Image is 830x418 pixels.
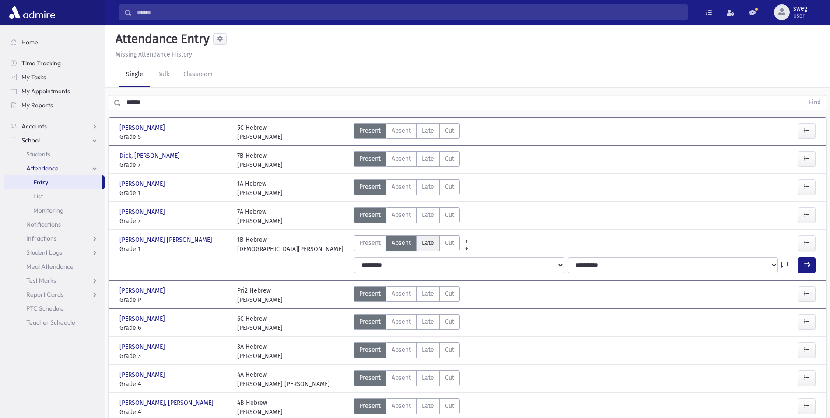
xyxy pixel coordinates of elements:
[26,276,56,284] span: Test Marks
[119,370,167,379] span: [PERSON_NAME]
[392,373,411,383] span: Absent
[354,286,460,305] div: AttTypes
[4,175,102,189] a: Entry
[119,123,167,132] span: [PERSON_NAME]
[119,398,215,407] span: [PERSON_NAME], [PERSON_NAME]
[237,235,343,254] div: 1B Hebrew [DEMOGRAPHIC_DATA][PERSON_NAME]
[4,301,105,315] a: PTC Schedule
[237,398,283,417] div: 4B Hebrew [PERSON_NAME]
[359,238,381,248] span: Present
[119,407,228,417] span: Grade 4
[422,238,434,248] span: Late
[21,136,40,144] span: School
[4,161,105,175] a: Attendance
[4,203,105,217] a: Monitoring
[4,273,105,287] a: Test Marks
[4,231,105,245] a: Infractions
[237,286,283,305] div: Pri2 Hebrew [PERSON_NAME]
[392,317,411,326] span: Absent
[150,63,176,87] a: Bulk
[422,289,434,298] span: Late
[359,126,381,135] span: Present
[392,126,411,135] span: Absent
[422,373,434,383] span: Late
[119,244,228,254] span: Grade 1
[237,123,283,142] div: 5C Hebrew [PERSON_NAME]
[26,319,75,326] span: Teacher Schedule
[119,216,228,226] span: Grade 7
[21,87,70,95] span: My Appointments
[445,317,454,326] span: Cut
[793,5,807,12] span: sweg
[359,373,381,383] span: Present
[4,189,105,203] a: List
[176,63,220,87] a: Classroom
[354,207,460,226] div: AttTypes
[354,235,460,254] div: AttTypes
[237,179,283,198] div: 1A Hebrew [PERSON_NAME]
[119,342,167,351] span: [PERSON_NAME]
[804,95,826,110] button: Find
[4,119,105,133] a: Accounts
[392,238,411,248] span: Absent
[21,59,61,67] span: Time Tracking
[392,182,411,191] span: Absent
[26,248,62,256] span: Student Logs
[354,398,460,417] div: AttTypes
[119,151,182,160] span: Dick, [PERSON_NAME]
[445,154,454,163] span: Cut
[26,290,63,298] span: Report Cards
[119,207,167,216] span: [PERSON_NAME]
[237,342,283,361] div: 3A Hebrew [PERSON_NAME]
[237,151,283,170] div: 7B Hebrew [PERSON_NAME]
[445,373,454,383] span: Cut
[26,234,56,242] span: Infractions
[112,32,210,46] h5: Attendance Entry
[237,207,283,226] div: 7A Hebrew [PERSON_NAME]
[359,401,381,411] span: Present
[132,4,687,20] input: Search
[422,126,434,135] span: Late
[116,51,192,58] u: Missing Attendance History
[445,238,454,248] span: Cut
[119,179,167,188] span: [PERSON_NAME]
[354,123,460,142] div: AttTypes
[354,179,460,198] div: AttTypes
[4,98,105,112] a: My Reports
[26,305,64,312] span: PTC Schedule
[21,122,47,130] span: Accounts
[359,182,381,191] span: Present
[4,147,105,161] a: Students
[237,370,330,389] div: 4A Hebrew [PERSON_NAME] [PERSON_NAME]
[422,345,434,354] span: Late
[422,401,434,411] span: Late
[26,220,61,228] span: Notifications
[445,126,454,135] span: Cut
[354,151,460,170] div: AttTypes
[422,210,434,220] span: Late
[119,379,228,389] span: Grade 4
[359,154,381,163] span: Present
[26,164,59,172] span: Attendance
[445,182,454,191] span: Cut
[359,210,381,220] span: Present
[237,314,283,333] div: 6C Hebrew [PERSON_NAME]
[26,262,74,270] span: Meal Attendance
[33,178,48,186] span: Entry
[119,188,228,198] span: Grade 1
[119,323,228,333] span: Grade 6
[422,317,434,326] span: Late
[119,351,228,361] span: Grade 3
[354,314,460,333] div: AttTypes
[7,4,57,21] img: AdmirePro
[392,401,411,411] span: Absent
[4,259,105,273] a: Meal Attendance
[354,370,460,389] div: AttTypes
[422,154,434,163] span: Late
[21,38,38,46] span: Home
[392,345,411,354] span: Absent
[4,56,105,70] a: Time Tracking
[112,51,192,58] a: Missing Attendance History
[33,192,43,200] span: List
[119,160,228,170] span: Grade 7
